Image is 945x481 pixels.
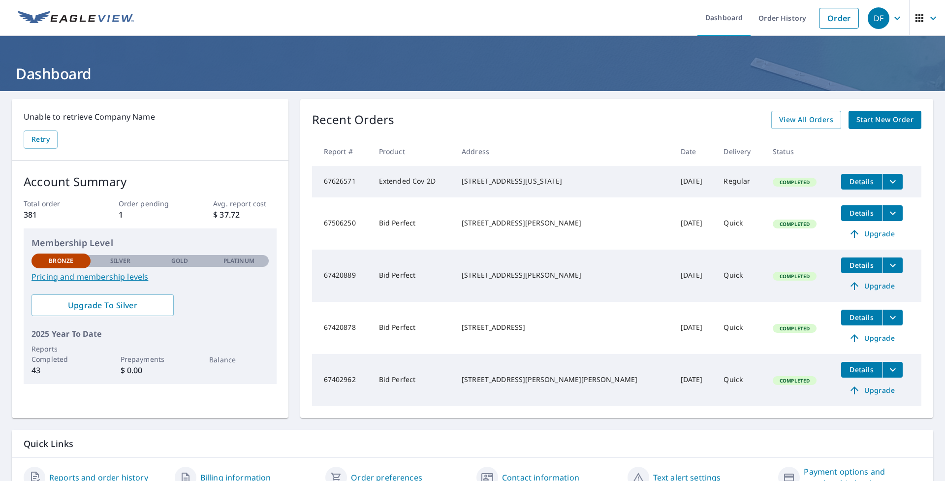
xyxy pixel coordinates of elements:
[121,364,180,376] p: $ 0.00
[841,362,882,378] button: detailsBtn-67402962
[31,344,91,364] p: Reports Completed
[774,273,816,280] span: Completed
[847,313,877,322] span: Details
[209,354,268,365] p: Balance
[774,325,816,332] span: Completed
[765,137,833,166] th: Status
[847,208,877,218] span: Details
[312,250,371,302] td: 67420889
[462,176,665,186] div: [STREET_ADDRESS][US_STATE]
[841,278,903,294] a: Upgrade
[841,310,882,325] button: detailsBtn-67420878
[716,197,765,250] td: Quick
[774,221,816,227] span: Completed
[462,218,665,228] div: [STREET_ADDRESS][PERSON_NAME]
[841,226,903,242] a: Upgrade
[774,377,816,384] span: Completed
[121,354,180,364] p: Prepayments
[673,354,716,406] td: [DATE]
[462,375,665,385] div: [STREET_ADDRESS][PERSON_NAME][PERSON_NAME]
[882,257,903,273] button: filesDropdownBtn-67420889
[849,111,921,129] a: Start New Order
[779,114,833,126] span: View All Orders
[24,438,921,450] p: Quick Links
[371,197,454,250] td: Bid Perfect
[841,257,882,273] button: detailsBtn-67420889
[673,250,716,302] td: [DATE]
[716,250,765,302] td: Quick
[312,354,371,406] td: 67402962
[12,64,933,84] h1: Dashboard
[371,354,454,406] td: Bid Perfect
[24,198,87,209] p: Total order
[716,137,765,166] th: Delivery
[213,198,276,209] p: Avg. report cost
[24,130,58,149] button: Retry
[716,166,765,197] td: Regular
[31,133,50,146] span: Retry
[49,257,73,265] p: Bronze
[847,385,897,396] span: Upgrade
[847,228,897,240] span: Upgrade
[841,174,882,190] button: detailsBtn-67626571
[841,205,882,221] button: detailsBtn-67506250
[462,322,665,332] div: [STREET_ADDRESS]
[882,205,903,221] button: filesDropdownBtn-67506250
[673,137,716,166] th: Date
[18,11,134,26] img: EV Logo
[31,364,91,376] p: 43
[39,300,166,311] span: Upgrade To Silver
[31,294,174,316] a: Upgrade To Silver
[213,209,276,221] p: $ 37.72
[371,250,454,302] td: Bid Perfect
[24,173,277,191] p: Account Summary
[841,383,903,398] a: Upgrade
[847,365,877,374] span: Details
[673,166,716,197] td: [DATE]
[119,198,182,209] p: Order pending
[110,257,131,265] p: Silver
[171,257,188,265] p: Gold
[371,166,454,197] td: Extended Cov 2D
[223,257,254,265] p: Platinum
[847,332,897,344] span: Upgrade
[31,328,269,340] p: 2025 Year To Date
[312,197,371,250] td: 67506250
[312,111,395,129] p: Recent Orders
[31,236,269,250] p: Membership Level
[882,174,903,190] button: filesDropdownBtn-67626571
[716,354,765,406] td: Quick
[774,179,816,186] span: Completed
[882,362,903,378] button: filesDropdownBtn-67402962
[716,302,765,354] td: Quick
[119,209,182,221] p: 1
[673,197,716,250] td: [DATE]
[847,260,877,270] span: Details
[312,302,371,354] td: 67420878
[31,271,269,283] a: Pricing and membership levels
[841,330,903,346] a: Upgrade
[24,111,277,123] p: Unable to retrieve Company Name
[856,114,913,126] span: Start New Order
[673,302,716,354] td: [DATE]
[882,310,903,325] button: filesDropdownBtn-67420878
[371,302,454,354] td: Bid Perfect
[868,7,889,29] div: DF
[847,280,897,292] span: Upgrade
[312,137,371,166] th: Report #
[771,111,841,129] a: View All Orders
[371,137,454,166] th: Product
[847,177,877,186] span: Details
[462,270,665,280] div: [STREET_ADDRESS][PERSON_NAME]
[819,8,859,29] a: Order
[24,209,87,221] p: 381
[312,166,371,197] td: 67626571
[454,137,673,166] th: Address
